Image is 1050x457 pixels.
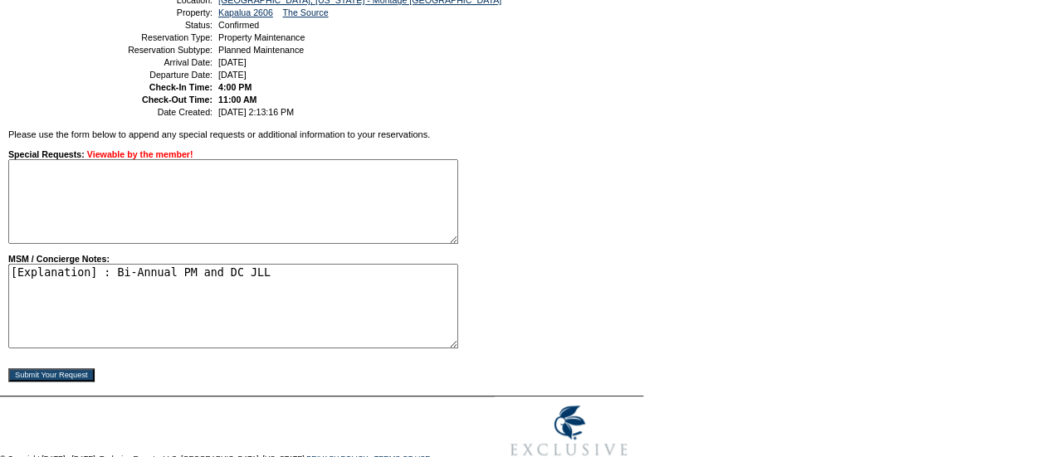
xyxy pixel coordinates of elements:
[8,129,430,139] span: Please use the form below to append any special requests or additional information to your reserv...
[87,149,193,159] span: Viewable by the member!
[94,32,212,42] td: Reservation Type:
[8,368,95,382] input: Submit Your Request
[218,20,259,30] span: Confirmed
[149,82,212,92] strong: Check-In Time:
[8,149,85,159] strong: Special Requests:
[218,32,305,42] span: Property Maintenance
[94,7,212,17] td: Property:
[94,57,212,67] td: Arrival Date:
[94,20,212,30] td: Status:
[218,107,294,117] span: [DATE] 2:13:16 PM
[8,254,458,350] strong: MSM / Concierge Notes:
[218,45,304,55] span: Planned Maintenance
[94,107,212,117] td: Date Created:
[218,7,273,17] a: Kapalua 2606
[94,70,212,80] td: Departure Date:
[218,57,247,67] span: [DATE]
[142,95,212,105] strong: Check-Out Time:
[282,7,328,17] a: The Source
[218,70,247,80] span: [DATE]
[218,82,252,92] span: 4:00 PM
[94,45,212,55] td: Reservation Subtype:
[218,95,256,105] span: 11:00 AM
[8,264,458,348] textarea: [Explanation] : Bi-Annual PM and DC JLL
